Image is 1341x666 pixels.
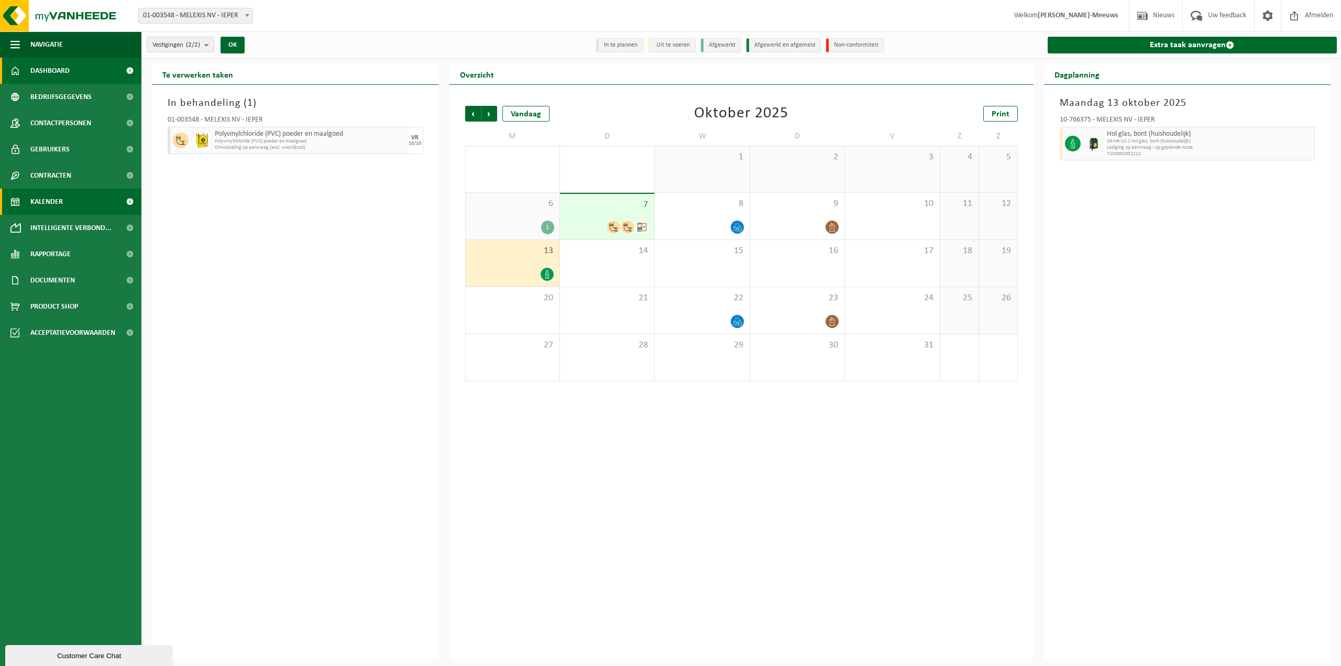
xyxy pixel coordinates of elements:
span: Contracten [30,162,71,189]
div: VR [411,135,419,141]
strong: [PERSON_NAME]-Meeuws [1038,12,1118,19]
span: Documenten [30,267,75,293]
span: 28 [565,340,649,351]
h2: Overzicht [449,64,504,84]
span: Omwisseling op aanvraag (excl. voorrijkost) [215,145,405,151]
td: Z [940,127,979,146]
span: Acceptatievoorwaarden [30,320,115,346]
img: CR-HR-1C-1000-PES-01 [1086,136,1102,151]
span: Bedrijfsgegevens [30,84,92,110]
button: Vestigingen(2/2) [147,37,214,52]
span: 17 [850,245,934,257]
span: 8 [660,198,744,210]
td: D [750,127,845,146]
div: Vandaag [502,106,549,122]
li: In te plannen [596,38,643,52]
span: Dashboard [30,58,70,84]
span: 1 [247,98,253,108]
span: 2 [755,151,839,163]
span: Intelligente verbond... [30,215,112,241]
li: Afgewerkt en afgemeld [746,38,821,52]
li: Afgewerkt [701,38,741,52]
span: Rapportage [30,241,71,267]
div: 10/10 [409,141,421,146]
span: CR-HR-1C-1 hol glas, bont (huishoudelijk) [1107,138,1312,145]
span: 16 [755,245,839,257]
span: 14 [565,245,649,257]
span: T250002952212 [1107,151,1312,157]
span: 29 [660,340,744,351]
span: Kalender [30,189,63,215]
span: 24 [850,292,934,304]
td: W [655,127,750,146]
span: 11 [946,198,973,210]
span: 19 [984,245,1012,257]
span: 18 [946,245,973,257]
span: 31 [850,340,934,351]
span: 25 [946,292,973,304]
span: 01-003548 - MELEXIS NV - IEPER [138,8,253,24]
span: 01-003548 - MELEXIS NV - IEPER [139,8,252,23]
li: Non-conformiteit [826,38,884,52]
span: Vestigingen [152,37,200,53]
span: Polyvinylchloride (PVC) poeder en maalgoed [215,130,405,138]
span: 5 [984,151,1012,163]
td: M [465,127,560,146]
td: D [560,127,655,146]
iframe: chat widget [5,643,175,666]
span: Product Shop [30,293,78,320]
span: 27 [471,340,554,351]
span: Print [992,110,1009,118]
span: 9 [755,198,839,210]
span: 21 [565,292,649,304]
h2: Dagplanning [1044,64,1110,84]
div: 01-003548 - MELEXIS NV - IEPER [168,116,423,127]
div: 1 [541,221,554,234]
span: 4 [946,151,973,163]
span: 3 [850,151,934,163]
span: 22 [660,292,744,304]
h3: Maandag 13 oktober 2025 [1060,95,1315,111]
span: 15 [660,245,744,257]
span: Hol glas, bont (huishoudelijk) [1107,130,1312,138]
div: Oktober 2025 [694,106,788,122]
td: V [845,127,940,146]
img: LP-BB-01000-PPR-11 [194,133,210,148]
button: OK [221,37,245,53]
span: 30 [755,340,839,351]
span: 13 [471,245,554,257]
span: Volgende [481,106,497,122]
span: 1 [660,151,744,163]
div: 10-766375 - MELEXIS NV - IEPER [1060,116,1315,127]
td: Z [979,127,1018,146]
span: Contactpersonen [30,110,91,136]
count: (2/2) [186,41,200,48]
span: 26 [984,292,1012,304]
span: Polyvinylchloride (PVC) poeder en maalgoed [215,138,405,145]
span: 12 [984,198,1012,210]
span: 20 [471,292,554,304]
span: Gebruikers [30,136,70,162]
span: 10 [850,198,934,210]
li: Uit te voeren [648,38,696,52]
span: Navigatie [30,31,63,58]
span: 6 [471,198,554,210]
h3: In behandeling ( ) [168,95,423,111]
a: Print [983,106,1018,122]
span: 7 [565,199,649,211]
h2: Te verwerken taken [152,64,244,84]
span: Lediging op aanvraag - op geplande route [1107,145,1312,151]
a: Extra taak aanvragen [1048,37,1337,53]
span: Vorige [465,106,481,122]
span: 23 [755,292,839,304]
